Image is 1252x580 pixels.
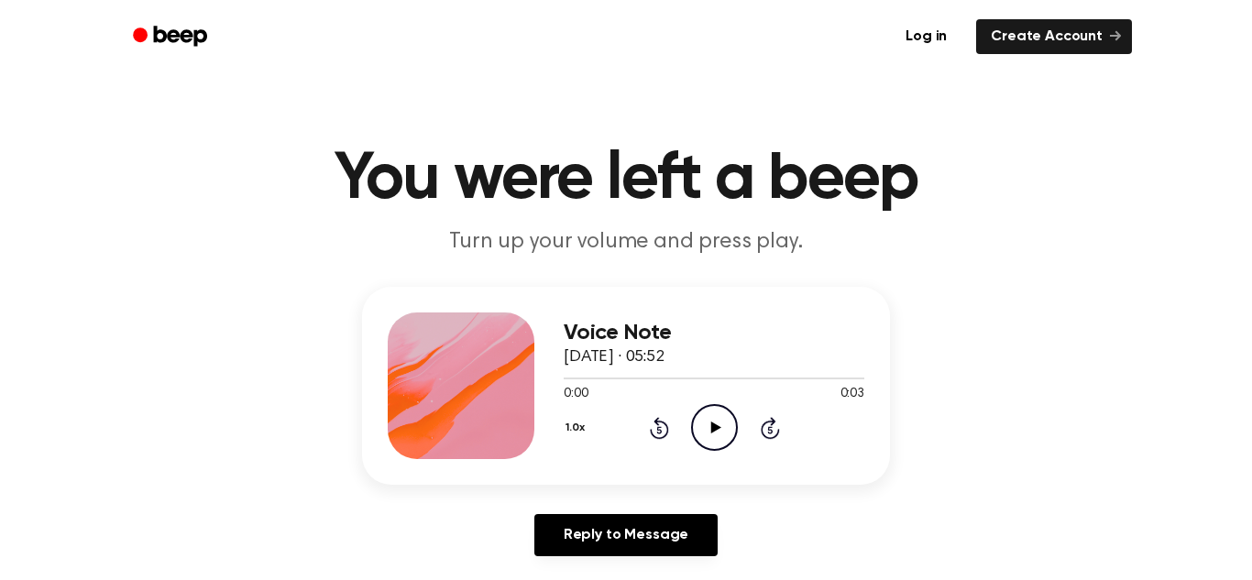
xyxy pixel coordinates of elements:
[157,147,1095,213] h1: You were left a beep
[564,385,588,404] span: 0:00
[976,19,1132,54] a: Create Account
[274,227,978,257] p: Turn up your volume and press play.
[564,412,591,443] button: 1.0x
[887,16,965,58] a: Log in
[534,514,718,556] a: Reply to Message
[564,321,864,345] h3: Voice Note
[120,19,224,55] a: Beep
[840,385,864,404] span: 0:03
[564,349,664,366] span: [DATE] · 05:52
